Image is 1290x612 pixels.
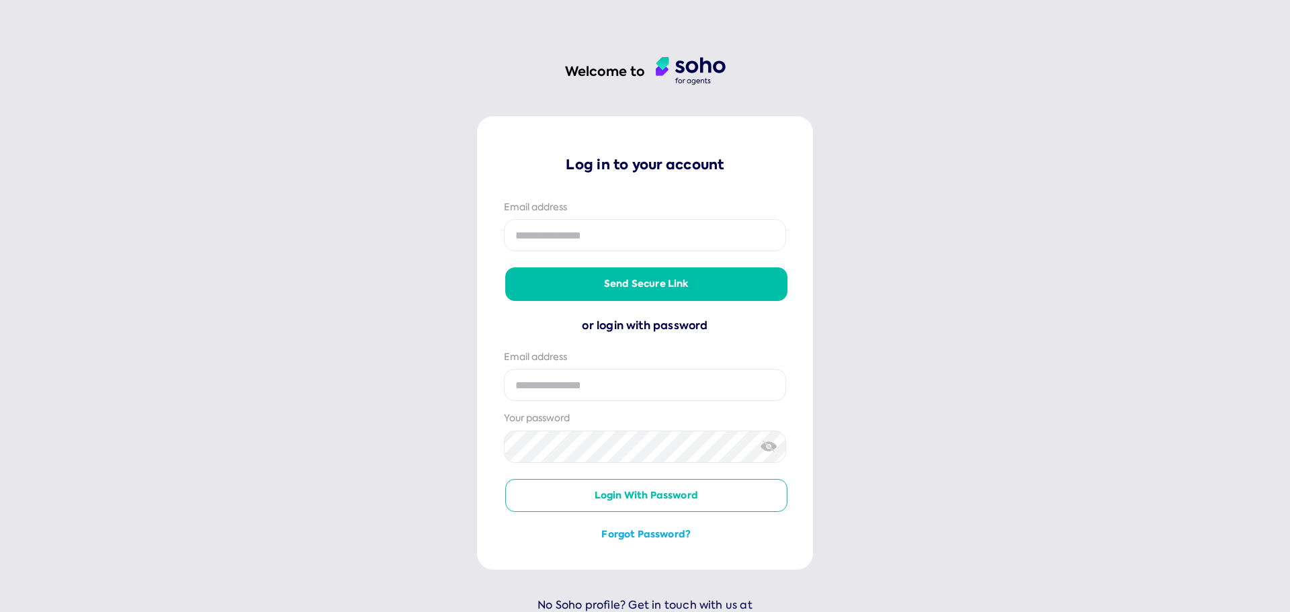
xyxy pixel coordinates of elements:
button: Send secure link [505,267,787,301]
button: Forgot password? [505,528,787,541]
div: Email address [504,201,786,214]
p: Log in to your account [504,155,786,174]
img: agent logo [656,57,726,85]
img: eye-crossed.svg [761,439,777,453]
div: Your password [504,412,786,425]
div: or login with password [504,317,786,335]
div: Email address [504,351,786,364]
button: Login with password [505,479,787,513]
h1: Welcome to [565,62,645,81]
